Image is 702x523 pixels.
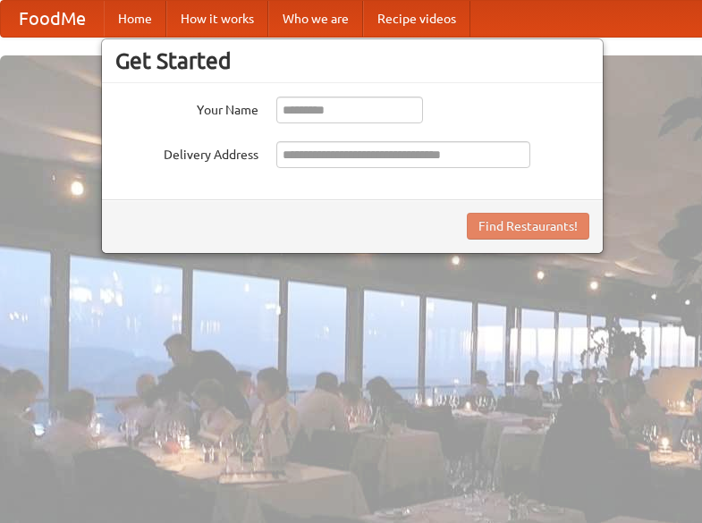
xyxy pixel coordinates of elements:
[104,1,166,37] a: Home
[115,47,589,74] h3: Get Started
[1,1,104,37] a: FoodMe
[467,213,589,240] button: Find Restaurants!
[166,1,268,37] a: How it works
[268,1,363,37] a: Who we are
[115,141,258,164] label: Delivery Address
[363,1,470,37] a: Recipe videos
[115,97,258,119] label: Your Name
